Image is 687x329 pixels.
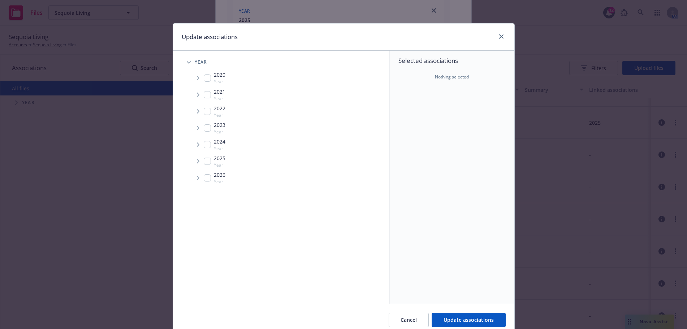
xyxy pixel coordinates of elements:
[401,316,417,323] span: Cancel
[214,129,225,135] span: Year
[214,145,225,151] span: Year
[214,138,225,145] span: 2024
[214,88,225,95] span: 2021
[195,60,207,64] span: Year
[173,55,389,186] div: Tree Example
[432,313,506,327] button: Update associations
[497,32,506,41] a: close
[214,78,225,85] span: Year
[214,95,225,102] span: Year
[214,71,225,78] span: 2020
[214,154,225,162] span: 2025
[214,104,225,112] span: 2022
[214,121,225,129] span: 2023
[389,313,429,327] button: Cancel
[444,316,494,323] span: Update associations
[214,162,225,168] span: Year
[214,112,225,118] span: Year
[214,179,225,185] span: Year
[398,56,506,65] span: Selected associations
[435,74,469,80] span: Nothing selected
[214,171,225,179] span: 2026
[182,32,238,42] h1: Update associations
